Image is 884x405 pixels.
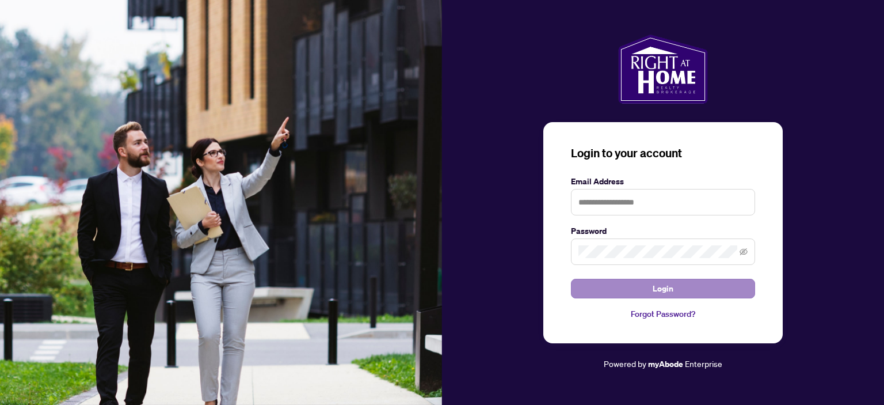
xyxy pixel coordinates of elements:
span: Enterprise [685,358,722,369]
button: Login [571,279,755,298]
label: Email Address [571,175,755,188]
h3: Login to your account [571,145,755,161]
a: myAbode [648,358,683,370]
span: Login [653,279,673,298]
label: Password [571,225,755,237]
a: Forgot Password? [571,308,755,320]
span: eye-invisible [740,248,748,256]
span: Powered by [604,358,646,369]
img: ma-logo [618,35,707,104]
